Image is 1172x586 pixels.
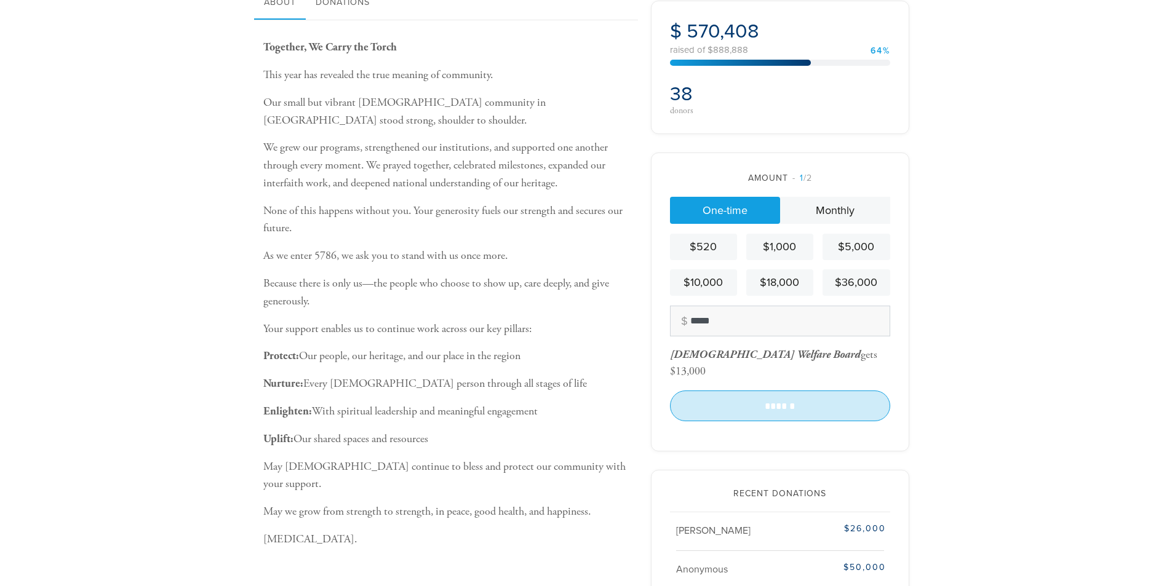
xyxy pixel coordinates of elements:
b: Together, We Carry the Torch [263,40,397,54]
div: $5,000 [827,239,885,255]
p: Your support enables us to continue work across our key pillars: [263,320,632,338]
div: raised of $888,888 [670,46,890,55]
p: Our small but vibrant [DEMOGRAPHIC_DATA] community in [GEOGRAPHIC_DATA] stood strong, shoulder to... [263,94,632,130]
a: $520 [670,234,737,260]
p: Our people, our heritage, and our place in the region [263,347,632,365]
p: May [DEMOGRAPHIC_DATA] continue to bless and protect our community with your support. [263,458,632,494]
a: $36,000 [823,269,890,296]
p: [MEDICAL_DATA]. [263,531,632,548]
p: We grew our programs, strengthened our institutions, and supported one another through every mome... [263,139,632,192]
p: None of this happens without you. Your generosity fuels our strength and secures our future. [263,202,632,238]
div: $50,000 [813,561,885,574]
div: $1,000 [751,239,808,255]
div: $36,000 [827,274,885,291]
p: Every [DEMOGRAPHIC_DATA] person through all stages of life [263,375,632,393]
a: $5,000 [823,234,890,260]
p: This year has revealed the true meaning of community. [263,66,632,84]
p: May we grow from strength to strength, in peace, good health, and happiness. [263,503,632,521]
span: Anonymous [676,563,728,576]
div: $13,000 [670,364,706,378]
a: $1,000 [746,234,813,260]
span: 570,408 [687,20,759,43]
a: One-time [670,197,780,224]
p: With spiritual leadership and meaningful engagement [263,403,632,421]
div: 64% [871,47,890,55]
div: $26,000 [813,522,885,535]
a: $18,000 [746,269,813,296]
div: Amount [670,172,890,184]
div: $10,000 [675,274,732,291]
h2: 38 [670,82,776,106]
div: $18,000 [751,274,808,291]
span: /2 [792,173,812,183]
b: Protect: [263,349,299,363]
b: Nurture: [263,376,303,390]
span: 1 [800,173,803,183]
b: Uplift: [263,432,293,446]
span: [PERSON_NAME] [676,525,751,537]
div: gets [670,347,877,362]
b: Enlighten: [263,404,312,418]
div: donors [670,106,776,115]
p: As we enter 5786, we ask you to stand with us once more. [263,247,632,265]
p: Because there is only us—the people who choose to show up, care deeply, and give generously. [263,275,632,311]
a: Monthly [780,197,890,224]
span: $ [670,20,682,43]
a: $10,000 [670,269,737,296]
div: $520 [675,239,732,255]
h2: Recent Donations [670,489,890,499]
p: Our shared spaces and resources [263,430,632,448]
span: [DEMOGRAPHIC_DATA] Welfare Board [670,347,861,362]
